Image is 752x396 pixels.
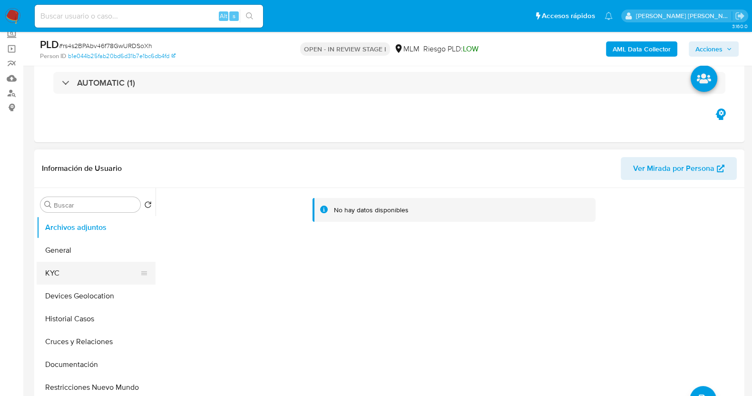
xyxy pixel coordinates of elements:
[40,37,59,52] b: PLD
[636,11,732,20] p: baltazar.cabreradupeyron@mercadolibre.com.mx
[44,201,52,208] button: Buscar
[37,330,156,353] button: Cruces y Relaciones
[144,201,152,211] button: Volver al orden por defecto
[689,41,739,57] button: Acciones
[542,11,595,21] span: Accesos rápidos
[68,52,176,60] a: b1e044b25fab20bd6d31b7e1bc6db4fd
[37,262,148,285] button: KYC
[334,206,409,215] div: No hay datos disponibles
[605,12,613,20] a: Notificaciones
[220,11,227,20] span: Alt
[613,41,671,57] b: AML Data Collector
[37,285,156,307] button: Devices Geolocation
[606,41,677,57] button: AML Data Collector
[300,42,390,56] p: OPEN - IN REVIEW STAGE I
[37,353,156,376] button: Documentación
[54,201,137,209] input: Buscar
[735,11,745,21] a: Salir
[37,216,156,239] button: Archivos adjuntos
[695,41,723,57] span: Acciones
[37,307,156,330] button: Historial Casos
[35,10,263,22] input: Buscar usuario o caso...
[633,157,714,180] span: Ver Mirada por Persona
[37,239,156,262] button: General
[463,43,479,54] span: LOW
[42,164,122,173] h1: Información de Usuario
[77,78,135,88] h3: AUTOMATIC (1)
[233,11,235,20] span: s
[40,52,66,60] b: Person ID
[394,44,420,54] div: MLM
[53,72,725,94] div: AUTOMATIC (1)
[240,10,259,23] button: search-icon
[59,41,152,50] span: # rs4s2BPAbv46f78GwURDSoXh
[621,157,737,180] button: Ver Mirada por Persona
[732,22,747,30] span: 3.160.0
[423,44,479,54] span: Riesgo PLD:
